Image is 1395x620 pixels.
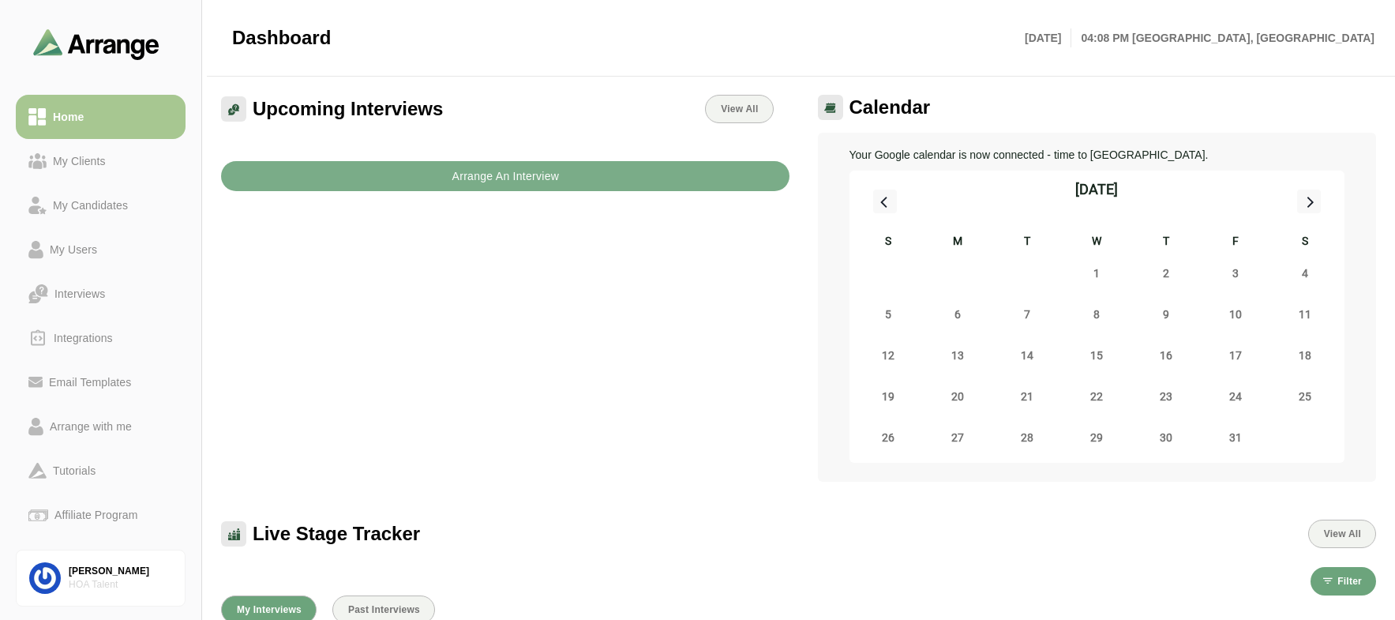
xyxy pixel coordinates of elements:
a: Email Templates [16,360,186,404]
a: My Clients [16,139,186,183]
span: My Interviews [236,604,302,615]
a: [PERSON_NAME]HOA Talent [16,550,186,607]
a: My Candidates [16,183,186,227]
span: Thursday, October 30, 2025 [1155,426,1177,449]
span: View All [1323,528,1361,539]
span: Friday, October 3, 2025 [1224,262,1247,284]
div: S [854,232,924,253]
span: Sunday, October 19, 2025 [877,385,899,408]
span: View All [720,103,758,115]
span: Monday, October 6, 2025 [947,303,969,325]
div: T [992,232,1062,253]
div: Email Templates [43,373,137,392]
div: My Clients [47,152,112,171]
span: Tuesday, October 28, 2025 [1016,426,1038,449]
a: My Users [16,227,186,272]
span: Upcoming Interviews [253,97,443,121]
span: Monday, October 13, 2025 [947,344,969,366]
span: Tuesday, October 21, 2025 [1016,385,1038,408]
a: Affiliate Program [16,493,186,537]
span: Wednesday, October 8, 2025 [1086,303,1108,325]
span: Wednesday, October 1, 2025 [1086,262,1108,284]
span: Monday, October 27, 2025 [947,426,969,449]
span: Thursday, October 16, 2025 [1155,344,1177,366]
span: Friday, October 17, 2025 [1224,344,1247,366]
span: Monday, October 20, 2025 [947,385,969,408]
span: Dashboard [232,26,331,50]
span: Friday, October 31, 2025 [1224,426,1247,449]
span: Saturday, October 25, 2025 [1294,385,1316,408]
div: Tutorials [47,461,102,480]
div: M [923,232,992,253]
span: Filter [1337,576,1362,587]
b: Arrange An Interview [451,161,559,191]
p: 04:08 PM [GEOGRAPHIC_DATA], [GEOGRAPHIC_DATA] [1071,28,1374,47]
p: [DATE] [1025,28,1071,47]
span: Wednesday, October 29, 2025 [1086,426,1108,449]
div: F [1201,232,1270,253]
div: W [1062,232,1131,253]
a: Arrange with me [16,404,186,449]
a: Tutorials [16,449,186,493]
span: Saturday, October 4, 2025 [1294,262,1316,284]
div: Affiliate Program [48,505,144,524]
span: Live Stage Tracker [253,522,420,546]
div: [PERSON_NAME] [69,565,172,578]
button: Filter [1311,567,1376,596]
div: Arrange with me [43,417,138,436]
div: T [1131,232,1201,253]
a: Integrations [16,316,186,360]
span: Friday, October 24, 2025 [1224,385,1247,408]
div: S [1270,232,1340,253]
span: Calendar [849,96,931,119]
span: Thursday, October 2, 2025 [1155,262,1177,284]
span: Wednesday, October 22, 2025 [1086,385,1108,408]
button: Arrange An Interview [221,161,789,191]
div: Integrations [47,329,119,348]
span: Past Interviews [347,604,420,615]
span: Sunday, October 26, 2025 [877,426,899,449]
div: My Candidates [47,196,134,215]
span: Thursday, October 23, 2025 [1155,385,1177,408]
div: Home [47,107,90,126]
div: My Users [43,240,103,259]
span: Sunday, October 12, 2025 [877,344,899,366]
div: [DATE] [1075,178,1118,201]
div: Interviews [48,284,111,303]
img: arrangeai-name-small-logo.4d2b8aee.svg [33,28,159,59]
span: Saturday, October 11, 2025 [1294,303,1316,325]
p: Your Google calendar is now connected - time to [GEOGRAPHIC_DATA]. [849,145,1345,164]
span: Saturday, October 18, 2025 [1294,344,1316,366]
span: Thursday, October 9, 2025 [1155,303,1177,325]
div: HOA Talent [69,578,172,592]
span: Wednesday, October 15, 2025 [1086,344,1108,366]
a: Home [16,95,186,139]
span: Sunday, October 5, 2025 [877,303,899,325]
span: Tuesday, October 7, 2025 [1016,303,1038,325]
button: View All [1308,520,1376,548]
span: Tuesday, October 14, 2025 [1016,344,1038,366]
span: Friday, October 10, 2025 [1224,303,1247,325]
a: Interviews [16,272,186,316]
a: View All [705,95,773,123]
